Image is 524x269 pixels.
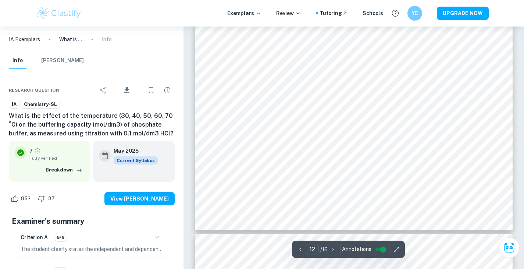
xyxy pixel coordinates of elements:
h5: Examiner's summary [12,216,172,227]
span: 37 [44,195,59,202]
button: Breakdown [44,164,84,176]
img: Clastify logo [36,6,82,21]
button: Ask Clai [499,237,520,258]
p: / 16 [320,245,328,254]
div: Download [112,81,142,100]
p: 7 [29,147,33,155]
span: 5/6 [54,234,67,241]
p: Exemplars [227,9,261,17]
a: Schools [363,9,383,17]
p: The student clearly states the independent and dependent variables in the research question, incl... [21,245,163,253]
div: Report issue [160,83,175,98]
span: Current Syllabus [114,156,158,164]
a: Chemistry-SL [21,100,60,109]
p: What is the effect of the temperature (30, 40, 50, 60, 70 °C) on the buffering capacity (mol/dm3)... [59,35,83,43]
a: IA [9,100,19,109]
button: Info [9,53,26,69]
a: Tutoring [320,9,348,17]
p: Review [276,9,301,17]
button: Help and Feedback [389,7,402,20]
a: IA Exemplars [9,35,40,43]
a: Grade fully verified [34,148,41,154]
button: YC [407,6,422,21]
span: Chemistry-SL [21,101,60,108]
h6: Criterion A [21,233,48,241]
span: IA [9,101,19,108]
div: Like [9,193,35,205]
h6: What is the effect of the temperature (30, 40, 50, 60, 70 °C) on the buffering capacity (mol/dm3)... [9,112,175,138]
span: Annotations [342,245,371,253]
div: Dislike [36,193,59,205]
span: Research question [9,87,60,93]
span: Fully verified [29,155,84,162]
div: This exemplar is based on the current syllabus. Feel free to refer to it for inspiration/ideas wh... [114,156,158,164]
div: Bookmark [144,83,158,98]
span: 852 [17,195,35,202]
button: View [PERSON_NAME] [104,192,175,205]
div: Share [96,83,110,98]
p: Info [102,35,112,43]
button: [PERSON_NAME] [41,53,84,69]
h6: May 2025 [114,147,152,155]
button: UPGRADE NOW [437,7,489,20]
h6: YC [410,9,419,17]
